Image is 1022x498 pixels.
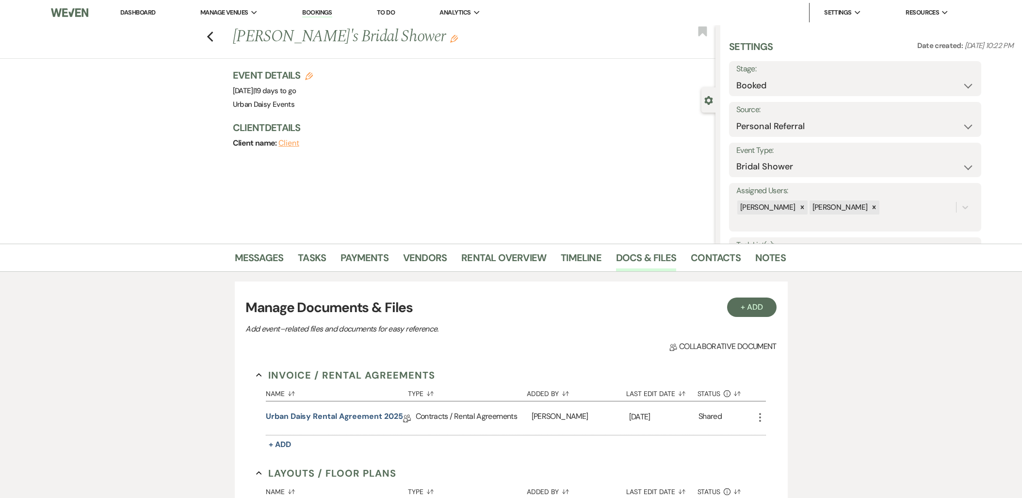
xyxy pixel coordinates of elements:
span: [DATE] 10:22 PM [965,41,1013,50]
a: Vendors [403,250,447,271]
p: Add event–related files and documents for easy reference. [245,323,585,335]
a: Messages [235,250,284,271]
p: [DATE] [629,411,698,423]
span: Analytics [439,8,470,17]
a: Timeline [561,250,601,271]
span: Resources [906,8,939,17]
button: + Add [266,438,294,451]
label: Event Type: [736,144,974,158]
h1: [PERSON_NAME]'s Bridal Shower [233,25,615,49]
h3: Client Details [233,121,706,134]
span: Collaborative document [669,341,776,352]
span: Settings [824,8,852,17]
span: | [253,86,296,96]
span: Client name: [233,138,279,148]
div: [PERSON_NAME] [810,200,869,215]
label: Assigned Users: [736,184,974,198]
span: [DATE] [233,86,296,96]
div: [PERSON_NAME] [532,401,629,435]
button: Status [698,382,754,401]
h3: Settings [729,40,773,61]
span: + Add [269,439,291,449]
span: Manage Venues [200,8,248,17]
button: Invoice / Rental Agreements [256,368,435,382]
img: Weven Logo [51,2,88,23]
label: Source: [736,103,974,117]
button: Name [266,382,408,401]
span: Status [698,488,721,495]
a: Notes [755,250,786,271]
h3: Event Details [233,68,313,82]
button: Last Edit Date [626,382,698,401]
h3: Manage Documents & Files [245,298,776,318]
label: Stage: [736,62,974,76]
span: Date created: [917,41,965,50]
button: Type [408,382,526,401]
div: [PERSON_NAME] [737,200,797,215]
div: Contracts / Rental Agreements [416,401,532,435]
div: Shared [698,411,722,426]
span: 19 days to go [255,86,296,96]
button: + Add [727,298,777,317]
a: Bookings [302,8,332,17]
label: Task List(s): [736,238,974,252]
a: Tasks [298,250,326,271]
a: Dashboard [120,8,155,17]
a: Contacts [691,250,741,271]
a: Urban Daisy Rental Agreement 2025 [266,411,403,426]
button: Added By [527,382,626,401]
a: Payments [341,250,389,271]
button: Close lead details [704,95,713,104]
a: Docs & Files [616,250,676,271]
a: To Do [377,8,395,17]
button: Layouts / Floor Plans [256,466,396,481]
span: Status [698,390,721,397]
button: Client [278,139,299,147]
button: Edit [450,34,458,43]
a: Rental Overview [461,250,546,271]
span: Urban Daisy Events [233,100,294,109]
